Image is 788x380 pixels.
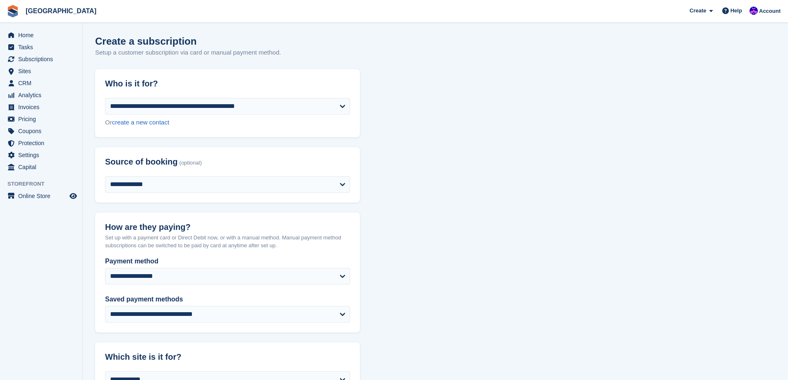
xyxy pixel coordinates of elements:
[18,29,68,41] span: Home
[4,113,78,125] a: menu
[4,149,78,161] a: menu
[18,41,68,53] span: Tasks
[18,89,68,101] span: Analytics
[112,119,169,126] a: create a new contact
[105,256,350,266] label: Payment method
[95,36,196,47] h1: Create a subscription
[7,180,82,188] span: Storefront
[4,41,78,53] a: menu
[22,4,100,18] a: [GEOGRAPHIC_DATA]
[690,7,706,15] span: Create
[731,7,742,15] span: Help
[18,125,68,137] span: Coupons
[18,161,68,173] span: Capital
[18,65,68,77] span: Sites
[18,137,68,149] span: Protection
[4,29,78,41] a: menu
[105,118,350,127] div: Or
[4,190,78,202] a: menu
[105,222,350,232] h2: How are they paying?
[18,77,68,89] span: CRM
[4,77,78,89] a: menu
[750,7,758,15] img: Ivan Gačić
[4,65,78,77] a: menu
[18,113,68,125] span: Pricing
[18,190,68,202] span: Online Store
[95,48,281,57] p: Setup a customer subscription via card or manual payment method.
[4,89,78,101] a: menu
[105,157,178,167] span: Source of booking
[68,191,78,201] a: Preview store
[7,5,19,17] img: stora-icon-8386f47178a22dfd0bd8f6a31ec36ba5ce8667c1dd55bd0f319d3a0aa187defe.svg
[180,160,202,166] span: (optional)
[105,352,350,362] h2: Which site is it for?
[4,101,78,113] a: menu
[18,101,68,113] span: Invoices
[4,161,78,173] a: menu
[18,53,68,65] span: Subscriptions
[4,53,78,65] a: menu
[18,149,68,161] span: Settings
[105,79,350,88] h2: Who is it for?
[4,125,78,137] a: menu
[105,294,350,304] label: Saved payment methods
[759,7,781,15] span: Account
[105,234,350,250] p: Set up with a payment card or Direct Debit now, or with a manual method. Manual payment method su...
[4,137,78,149] a: menu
